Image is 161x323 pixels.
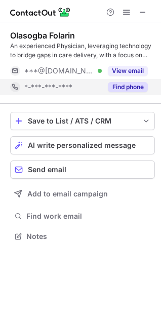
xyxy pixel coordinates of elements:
[24,66,94,75] span: ***@[DOMAIN_NAME]
[28,117,137,125] div: Save to List / ATS / CRM
[26,232,151,241] span: Notes
[108,66,148,76] button: Reveal Button
[10,6,71,18] img: ContactOut v5.3.10
[10,30,75,41] div: Olasogba Folarin
[108,82,148,92] button: Reveal Button
[10,112,155,130] button: save-profile-one-click
[26,212,151,221] span: Find work email
[10,209,155,223] button: Find work email
[10,229,155,244] button: Notes
[10,136,155,154] button: AI write personalized message
[28,166,66,174] span: Send email
[28,141,136,149] span: AI write personalized message
[10,185,155,203] button: Add to email campaign
[27,190,108,198] span: Add to email campaign
[10,42,155,60] div: An experienced Physician, leveraging technology to bridge gaps in care delivery, with a focus on ...
[10,160,155,179] button: Send email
